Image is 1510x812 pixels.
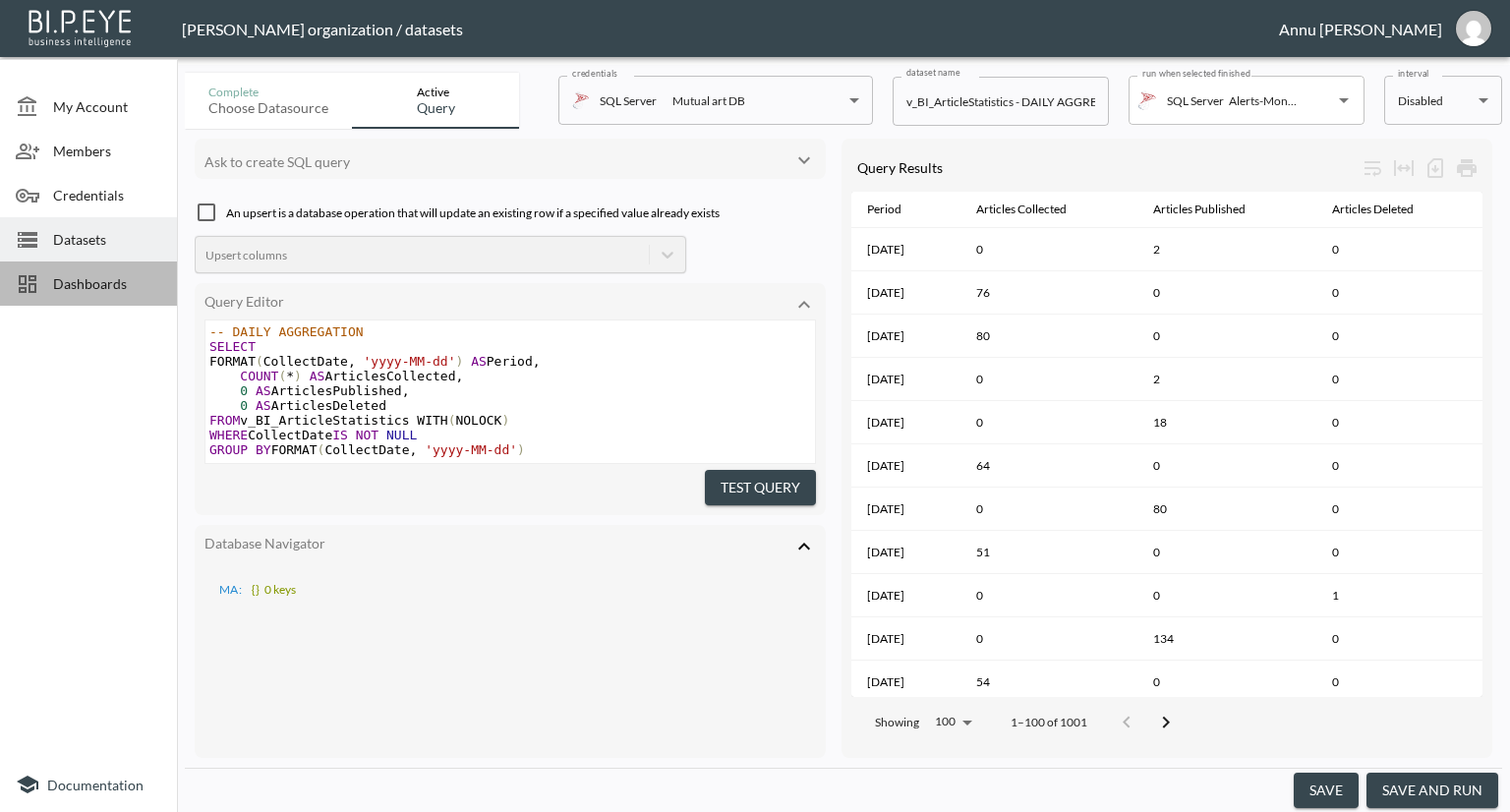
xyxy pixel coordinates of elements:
[517,442,525,457] span: )
[533,354,541,369] span: ,
[1316,531,1482,574] th: 0
[906,66,959,79] label: dataset name
[310,369,325,383] span: AS
[209,383,410,398] span: ArticlesPublished
[209,442,525,457] span: FORMAT CollectDate
[1456,11,1491,46] img: 30a3054078d7a396129f301891e268cf
[1366,773,1498,809] button: save and run
[208,99,328,117] div: Choose datasource
[1388,152,1420,184] div: Toggle table layout between fixed and auto (default: auto)
[867,198,927,221] span: Period
[1137,444,1316,488] th: 0
[1316,617,1482,661] th: 0
[851,574,960,617] th: 2018-01-06
[1357,152,1388,184] div: Wrap text
[256,442,271,457] span: BY
[1137,228,1316,271] th: 2
[1332,198,1414,221] div: Articles Deleted
[1316,315,1482,358] th: 0
[248,582,296,597] span: 0 keys
[705,470,816,506] button: Test Query
[240,383,248,398] span: 0
[356,428,378,442] span: NOT
[851,315,960,358] th: 2018-01-03
[1146,703,1186,742] button: Go to next page
[1137,661,1316,704] th: 0
[572,67,617,80] label: credentials
[960,617,1137,661] th: 0
[1137,488,1316,531] th: 80
[1153,198,1271,221] span: Articles Published
[1142,67,1250,80] label: run when selected finished
[851,488,960,531] th: 2018-01-05
[16,773,161,796] a: Documentation
[1316,228,1482,271] th: 0
[1137,90,1157,110] img: mssql icon
[53,185,161,205] span: Credentials
[1398,67,1429,80] label: interval
[53,229,161,250] span: Datasets
[851,444,960,488] th: 2018-01-04
[209,413,509,428] span: v_BI_ArticleStatistics WITH NOLOCK
[256,383,271,398] span: AS
[867,198,901,221] div: Period
[204,535,775,551] div: Database Navigator
[1137,401,1316,444] th: 18
[572,91,590,109] img: mssql icon
[256,354,263,369] span: (
[1137,531,1316,574] th: 0
[1224,85,1301,116] input: Select dataset
[976,198,1092,221] span: Articles Collected
[1294,773,1359,809] button: save
[960,488,1137,531] th: 0
[195,189,826,224] div: An upsert is a database operation that will update an existing row if a specified value already e...
[47,777,144,793] span: Documentation
[209,339,256,354] span: SELECT
[471,354,487,369] span: AS
[425,442,517,457] span: 'yyyy-MM-dd'
[960,574,1137,617] th: 0
[209,413,240,428] span: FROM
[1167,92,1224,109] p: SQL Server
[1137,315,1316,358] th: 0
[1279,20,1442,38] div: Annu [PERSON_NAME]
[204,153,775,170] div: Ask to create SQL query
[240,369,278,383] span: COUNT
[960,228,1137,271] th: 0
[448,413,456,428] span: (
[1420,152,1451,184] div: Number of rows selected for download: 1001
[204,293,775,310] div: Query Editor
[1137,271,1316,315] th: 0
[209,354,541,369] span: FORMAT CollectDate Period
[1316,661,1482,704] th: 0
[960,444,1137,488] th: 64
[501,413,509,428] span: )
[976,198,1067,221] div: Articles Collected
[332,428,348,442] span: IS
[209,428,248,442] span: WHERE
[960,271,1137,315] th: 76
[960,315,1137,358] th: 80
[1137,617,1316,661] th: 134
[960,661,1137,704] th: 54
[209,428,417,442] span: CollectDate
[1451,152,1482,184] div: Print
[1330,87,1358,114] button: Open
[53,273,161,294] span: Dashboards
[318,442,325,457] span: (
[1137,358,1316,401] th: 2
[1316,401,1482,444] th: 0
[1316,574,1482,617] th: 1
[410,442,418,457] span: ,
[209,324,364,339] span: -- DAILY AGGREGATION
[402,383,410,398] span: ,
[455,354,463,369] span: )
[851,531,960,574] th: 2018-01-05
[851,228,960,271] th: 2018-01-02
[219,582,242,597] span: MA :
[1316,444,1482,488] th: 0
[1398,89,1471,112] div: Disabled
[960,358,1137,401] th: 0
[672,89,745,112] div: Mutual art DB
[851,617,960,661] th: 2018-01-06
